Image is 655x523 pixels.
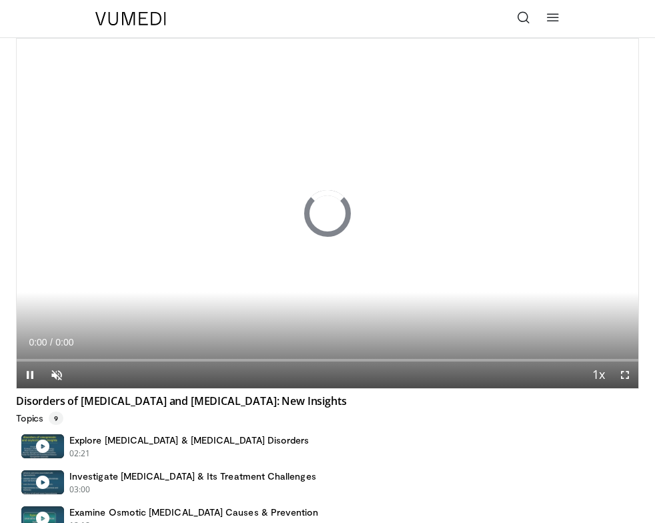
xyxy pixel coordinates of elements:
video-js: Video Player [17,39,638,388]
span: 0:00 [55,337,73,348]
p: Topics [16,412,63,425]
button: Pause [17,362,43,388]
button: Playback Rate [585,362,612,388]
p: 03:00 [69,484,91,496]
span: / [50,337,53,348]
h4: Disorders of [MEDICAL_DATA] and [MEDICAL_DATA]: New Insights [16,394,639,408]
div: Progress Bar [17,359,638,362]
img: VuMedi Logo [95,12,166,25]
button: Fullscreen [612,362,638,388]
p: 02:21 [69,448,91,460]
span: 9 [49,412,63,425]
h4: Investigate [MEDICAL_DATA] & Its Treatment Challenges [69,470,316,482]
span: 0:00 [29,337,47,348]
button: Unmute [43,362,70,388]
h4: Explore [MEDICAL_DATA] & [MEDICAL_DATA] Disorders [69,434,309,446]
h4: Examine Osmotic [MEDICAL_DATA] Causes & Prevention [69,506,319,518]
